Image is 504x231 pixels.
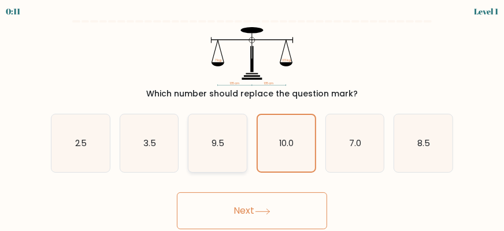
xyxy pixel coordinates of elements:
[58,88,446,100] div: Which number should replace the question mark?
[280,137,294,149] text: 10.0
[283,58,291,62] tspan: 3.5 kg
[6,5,20,17] div: 0:11
[143,137,156,149] text: 3.5
[75,137,87,149] text: 2.5
[177,192,327,229] button: Next
[474,5,498,17] div: Level 1
[349,137,361,149] text: 7.0
[229,81,239,85] tspan: 135 cm
[215,58,221,62] tspan: ? kg
[264,81,273,85] tspan: 135 cm
[212,137,225,149] text: 9.5
[418,137,431,149] text: 8.5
